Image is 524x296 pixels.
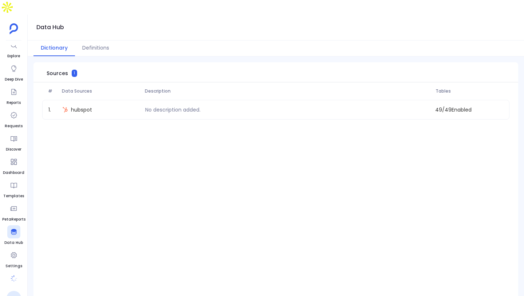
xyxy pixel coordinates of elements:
span: 1 [72,70,77,77]
span: Requests [5,123,23,129]
span: Description [142,88,433,94]
span: Deep Dive [5,77,23,82]
span: # [45,88,59,94]
button: Definitions [75,40,116,56]
a: Data Hub [4,225,23,246]
span: 49 / 49 Enabled [432,106,506,114]
a: Dashboard [3,155,24,176]
span: 1 . [45,106,59,114]
a: Discover [6,132,21,152]
span: Sources [47,70,68,77]
span: Explore [7,53,20,59]
span: Tables [433,88,507,94]
span: Templates [3,193,24,199]
span: Dashboard [3,170,24,176]
a: Deep Dive [5,62,23,82]
p: No description added. [142,106,203,114]
span: Reports [7,100,21,106]
span: hubspot [71,106,92,113]
span: Data Hub [4,240,23,246]
img: petavue logo [9,23,18,34]
a: Templates [3,179,24,199]
a: Reports [7,85,21,106]
span: Data Sources [59,88,142,94]
img: spinner-B0dY0IHp.gif [10,275,17,282]
span: PetaReports [2,217,25,222]
a: Settings [5,249,22,269]
span: Settings [5,263,22,269]
a: Requests [5,109,23,129]
button: Dictionary [33,40,75,56]
span: Discover [6,147,21,152]
a: Explore [7,39,20,59]
a: PetaReports [2,202,25,222]
h1: Data Hub [36,22,64,32]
